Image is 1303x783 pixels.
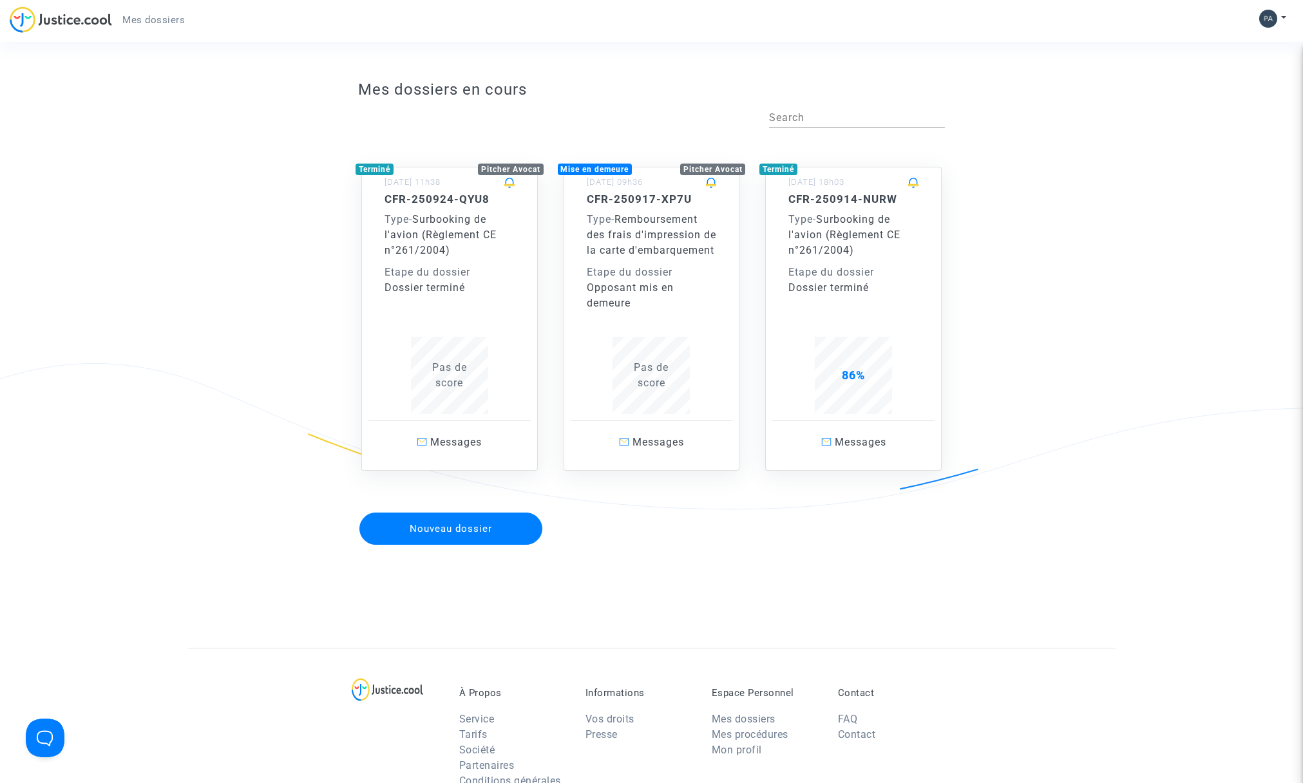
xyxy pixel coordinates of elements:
a: Presse [585,728,618,741]
a: Messages [772,420,935,464]
span: - [587,213,614,225]
small: [DATE] 18h03 [788,177,844,187]
a: Mise en demeurePitcher Avocat[DATE] 09h36CFR-250917-XP7UType-Remboursement des frais d'impression... [551,141,753,471]
div: Dossier terminé [788,280,918,296]
a: Messages [571,420,733,464]
span: Pas de score [634,361,669,389]
a: Nouveau dossier [358,504,544,516]
small: [DATE] 11h38 [385,177,441,187]
small: [DATE] 09h36 [587,177,643,187]
p: Informations [585,687,692,699]
a: Messages [368,420,531,464]
span: Pas de score [432,361,467,389]
span: Mes dossiers [122,14,185,26]
span: Type [788,213,813,225]
span: 86% [842,368,865,382]
span: - [788,213,816,225]
div: Pitcher Avocat [680,164,746,175]
div: Pitcher Avocat [478,164,544,175]
a: Vos droits [585,713,634,725]
div: Etape du dossier [587,265,717,280]
span: Remboursement des frais d'impression de la carte d'embarquement [587,213,716,256]
div: Dossier terminé [385,280,515,296]
img: jc-logo.svg [10,6,112,33]
p: À Propos [459,687,566,699]
a: Terminé[DATE] 18h03CFR-250914-NURWType-Surbooking de l'avion (Règlement CE n°261/2004)Etape du do... [752,141,955,471]
span: Type [587,213,611,225]
h3: Mes dossiers en cours [358,80,945,99]
p: Espace Personnel [712,687,819,699]
span: Messages [632,436,684,448]
span: - [385,213,412,225]
a: Mes dossiers [112,10,195,30]
span: Messages [430,436,482,448]
span: Surbooking de l'avion (Règlement CE n°261/2004) [788,213,900,256]
a: Tarifs [459,728,488,741]
h5: CFR-250914-NURW [788,193,918,205]
div: Terminé [356,164,394,175]
span: Surbooking de l'avion (Règlement CE n°261/2004) [385,213,497,256]
span: Messages [835,436,886,448]
a: Société [459,744,495,756]
button: Nouveau dossier [359,513,542,545]
a: Mes dossiers [712,713,775,725]
p: Contact [838,687,945,699]
h5: CFR-250924-QYU8 [385,193,515,205]
a: Contact [838,728,876,741]
span: Type [385,213,409,225]
div: Mise en demeure [558,164,632,175]
div: Terminé [759,164,797,175]
a: FAQ [838,713,858,725]
div: Etape du dossier [788,265,918,280]
a: Mon profil [712,744,762,756]
div: Opposant mis en demeure [587,280,717,311]
a: Mes procédures [712,728,788,741]
img: logo-lg.svg [352,678,423,701]
h5: CFR-250917-XP7U [587,193,717,205]
a: Service [459,713,495,725]
a: Partenaires [459,759,515,771]
img: 70094d8604c59bed666544247a582dd0 [1259,10,1277,28]
a: TerminéPitcher Avocat[DATE] 11h38CFR-250924-QYU8Type-Surbooking de l'avion (Règlement CE n°261/20... [348,141,551,471]
div: Etape du dossier [385,265,515,280]
iframe: Help Scout Beacon - Open [26,719,64,757]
